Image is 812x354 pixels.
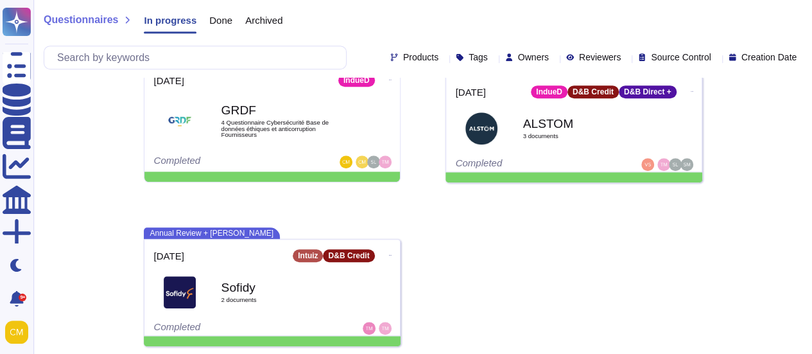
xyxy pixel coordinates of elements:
[340,155,352,168] img: user
[164,105,196,137] img: Logo
[465,112,497,145] img: Logo
[144,15,196,25] span: In progress
[657,158,670,171] img: user
[356,155,368,168] img: user
[567,85,619,98] div: D&B Credit
[741,53,797,62] span: Creation Date
[669,158,682,171] img: user
[293,249,323,262] div: Intuiz
[19,294,26,301] div: 9+
[5,321,28,344] img: user
[379,155,392,168] img: user
[469,53,488,62] span: Tags
[518,53,549,62] span: Owners
[338,74,375,87] div: IndueD
[323,249,374,262] div: D&B Credit
[579,53,621,62] span: Reviewers
[367,155,380,168] img: user
[144,227,280,239] span: Annual Review + [PERSON_NAME]
[363,322,376,335] img: user
[651,53,711,62] span: Source Control
[680,158,693,171] img: user
[456,157,503,168] span: Completed
[221,297,350,303] span: 2 document s
[154,76,184,85] span: [DATE]
[221,119,350,138] span: 4 Questionnaire Cybersécurité Base de données éthiques et anticorruption Fournisseurs
[164,276,196,308] img: Logo
[523,133,652,139] span: 3 document s
[379,322,392,335] img: user
[209,15,232,25] span: Done
[221,281,350,294] b: Sofidy
[221,104,350,116] b: GRDF
[245,15,282,25] span: Archived
[44,15,118,25] span: Questionnaires
[154,251,184,261] span: [DATE]
[523,118,652,130] b: ALSTOM
[403,53,438,62] span: Products
[154,321,201,332] span: Completed
[619,85,677,98] div: D&B Direct +
[154,155,311,168] div: Completed
[51,46,346,69] input: Search by keywords
[641,158,654,171] img: user
[456,87,486,97] span: [DATE]
[531,85,567,98] div: IndueD
[3,318,37,346] button: user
